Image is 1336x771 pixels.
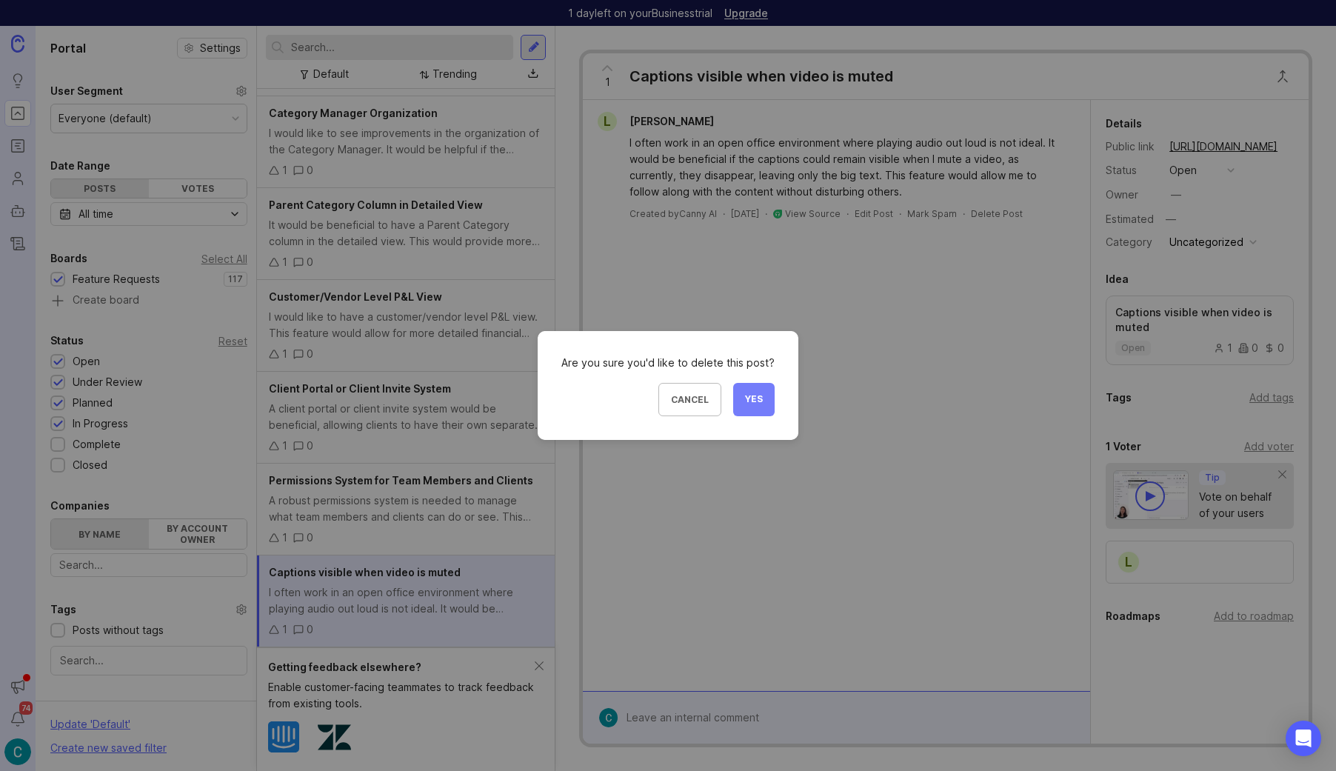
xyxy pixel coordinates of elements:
div: Open Intercom Messenger [1286,721,1321,756]
span: Cancel [671,394,709,405]
span: Yes [745,393,763,406]
div: Are you sure you'd like to delete this post? [561,355,775,371]
button: Yes [733,383,775,416]
button: Cancel [658,383,721,416]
